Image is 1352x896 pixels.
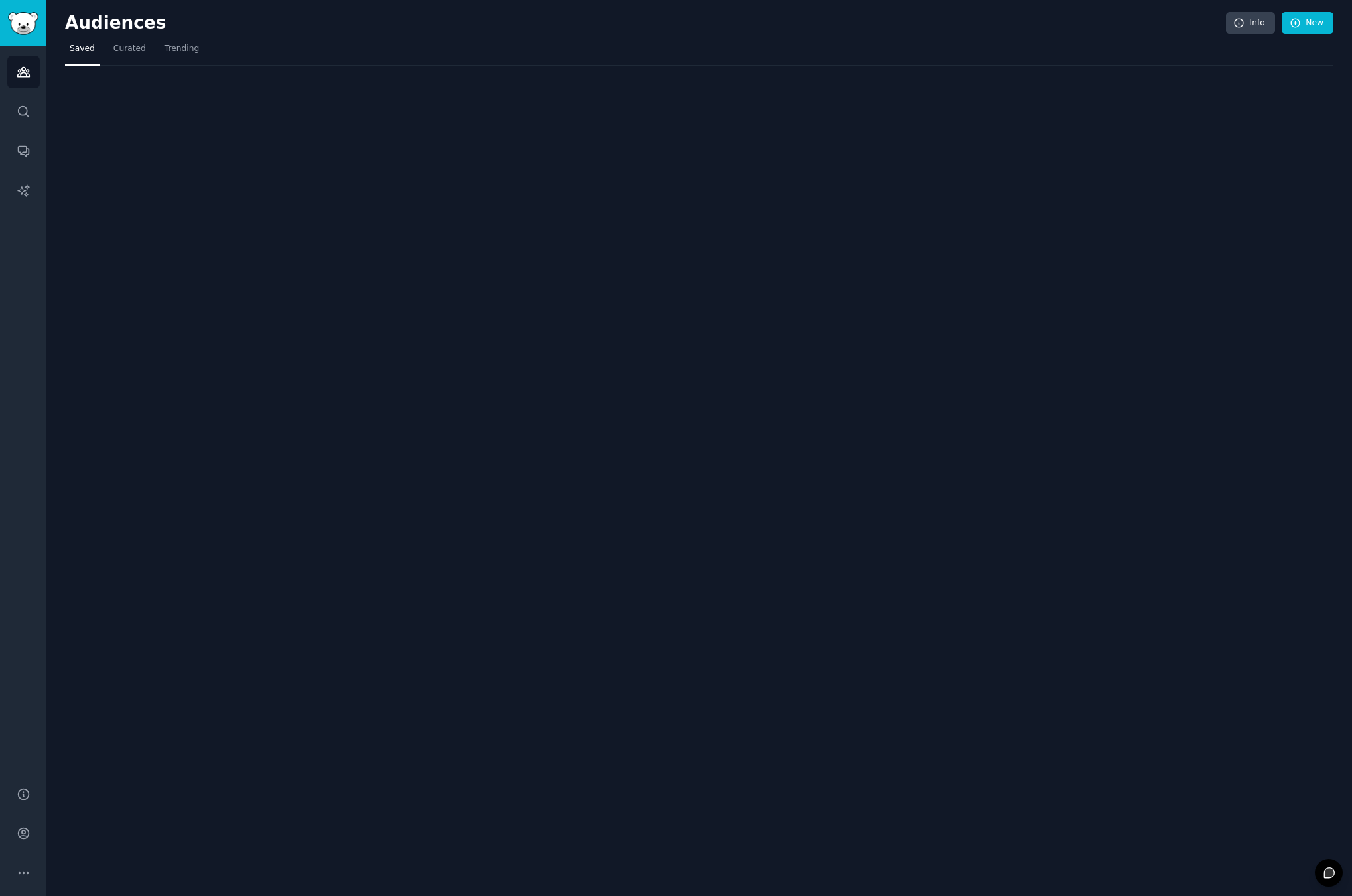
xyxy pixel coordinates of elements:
span: Saved [70,43,95,55]
h2: Audiences [65,13,1226,34]
a: Info [1226,12,1275,34]
a: New [1282,12,1333,34]
span: Curated [113,43,146,55]
span: Trending [165,43,199,55]
a: Saved [65,38,100,66]
img: GummySearch logo [8,12,38,35]
a: Trending [160,38,204,66]
a: Curated [109,38,151,66]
